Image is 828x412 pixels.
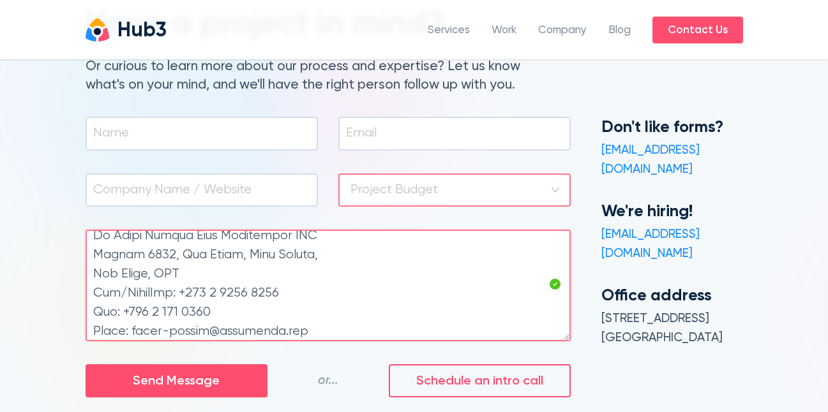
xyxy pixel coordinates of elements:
button: Schedule an intro call [389,364,571,398]
input: Email [346,124,559,142]
h4: Don't like forms? [601,117,743,138]
h4: We're hiring! [601,201,743,223]
div: Or curious to learn more about our process and expertise? Let us know what's on your mind, and we... [86,57,541,96]
h4: Office address [601,285,743,307]
a: Blog [608,22,631,39]
span: Schedule an intro call [416,371,543,391]
button: Send Message [86,364,267,398]
a: [EMAIL_ADDRESS][DOMAIN_NAME] [601,228,700,260]
span: Send Message [133,371,220,391]
a: Contact Us [652,17,743,43]
span: [STREET_ADDRESS] [GEOGRAPHIC_DATA] [601,313,723,344]
a: Work [492,22,516,39]
input: Name [93,124,306,142]
textarea: Loremipsu, D sita cons adipisc elits doe temp. In utla et Do. Magna Aliqua, Enim Adminim ve Qu No... [86,230,571,341]
a: Company [538,22,587,39]
a: Services [428,22,470,39]
input: Company Name / Website [93,181,306,199]
div: Hub3 [117,21,167,41]
span: Contact Us [668,22,728,39]
a: Hub3 [86,18,167,41]
a: [EMAIL_ADDRESS][DOMAIN_NAME] [601,144,700,175]
span: or... [318,371,338,390]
